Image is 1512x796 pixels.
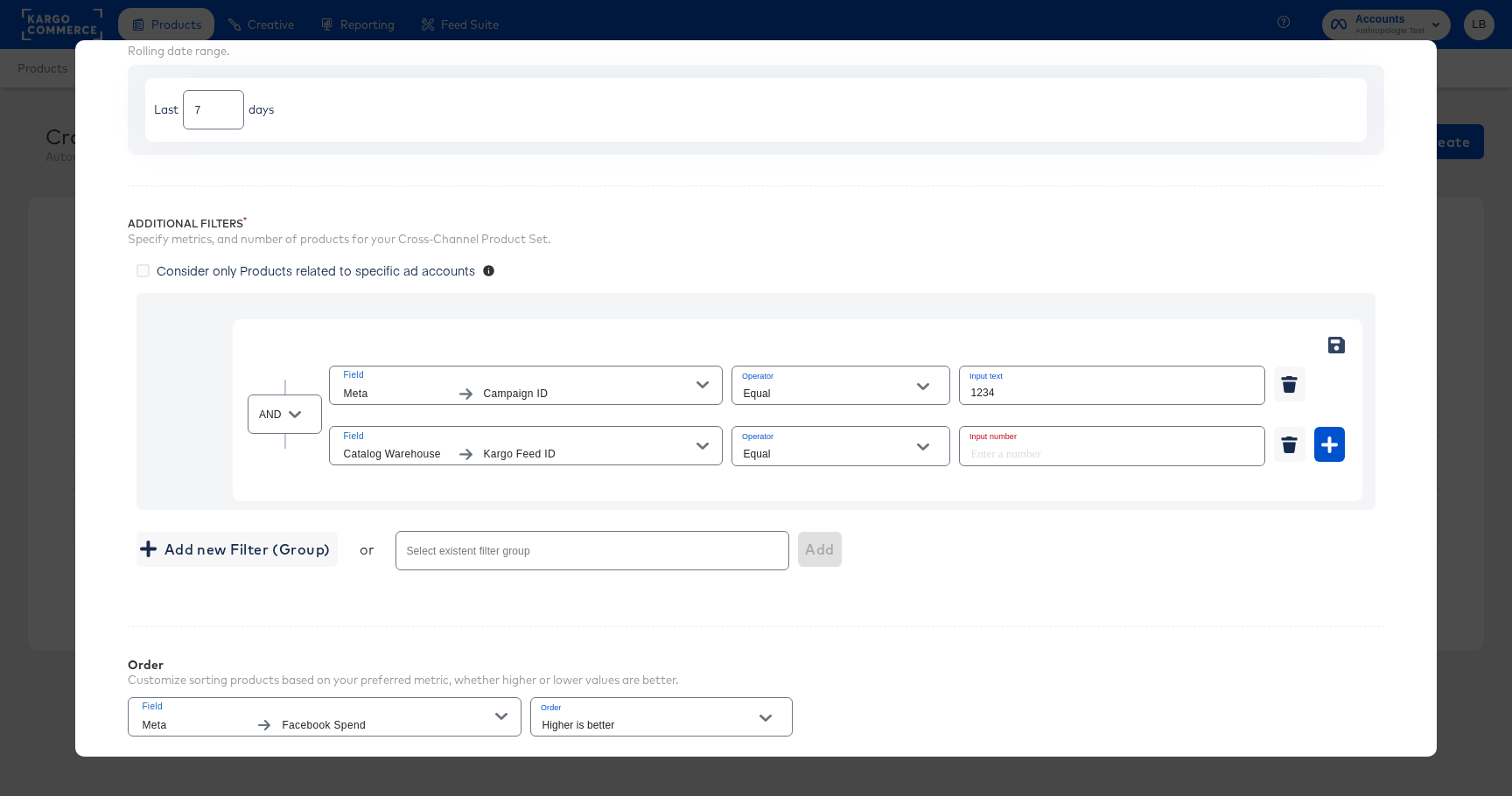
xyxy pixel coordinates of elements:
[282,716,495,735] span: Facebook Spend
[128,43,1383,59] div: Rolling date range.
[483,445,696,464] span: Kargo Feed ID
[136,532,337,567] button: Add new Filter (Group)
[128,658,678,672] div: Order
[128,672,678,688] div: Customize sorting products based on your preferred metric, whether higher or lower values are bet...
[752,705,779,731] button: Open
[142,699,495,715] span: Field
[142,716,247,735] span: Meta
[910,374,936,400] button: Open
[157,262,475,279] span: Consider only Products related to specific ad accounts
[128,231,1383,248] div: Specify metrics, and number of products for your Cross-Channel Product Set.
[483,385,696,403] span: Campaign ID
[343,367,696,383] span: Field
[343,445,448,464] span: Catalog Warehouse
[184,84,243,122] input: Enter a number
[128,697,521,737] button: FieldMetaFacebook Spend
[343,429,696,444] span: Field
[910,434,936,460] button: Open
[248,101,274,118] div: days
[329,366,723,405] button: FieldMetaCampaign ID
[154,101,178,118] div: Last
[143,537,330,562] span: Add new Filter (Group)
[128,217,1383,231] div: Additional Filters
[343,385,448,403] span: Meta
[360,541,374,558] div: or
[282,401,308,428] button: Open
[329,426,723,465] button: FieldCatalog WarehouseKargo Feed ID
[960,427,1254,464] input: Enter a number
[960,367,1264,404] input: Input search term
